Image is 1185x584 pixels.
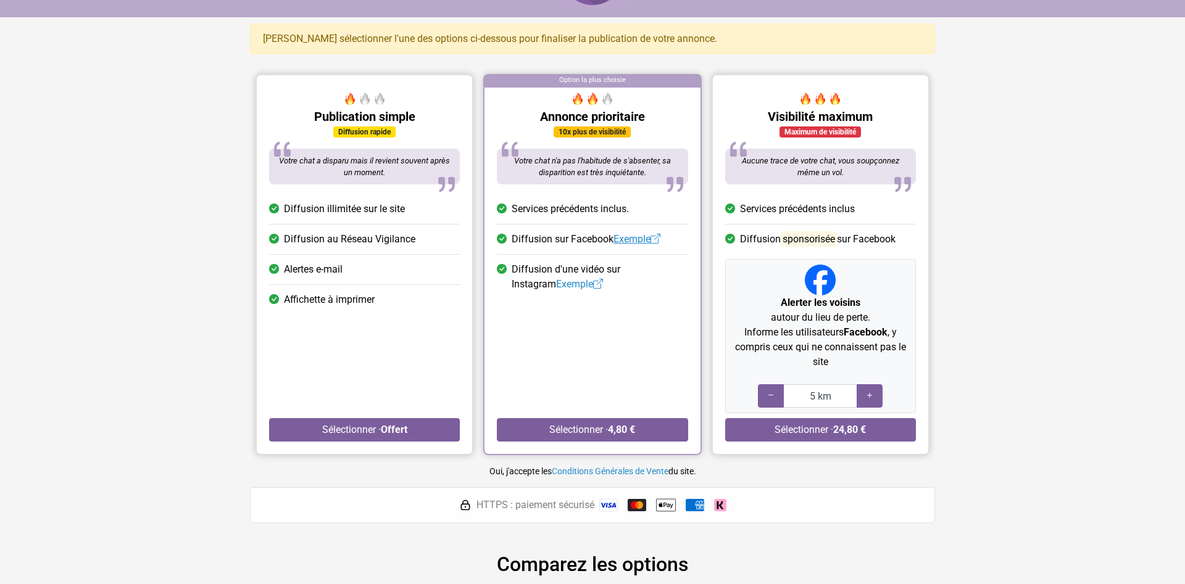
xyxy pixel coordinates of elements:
[805,265,836,295] img: Facebook
[514,156,671,178] span: Votre chat n'a pas l'habitude de s'absenter, sa disparition est très inquiétante.
[554,126,631,138] div: 10x plus de visibilité
[552,466,668,476] a: Conditions Générales de Vente
[725,109,916,124] h5: Visibilité maximum
[333,126,396,138] div: Diffusion rapide
[656,495,676,515] img: Apple Pay
[833,424,866,435] strong: 24,80 €
[608,424,635,435] strong: 4,80 €
[459,499,472,511] img: HTTPS : paiement sécurisé
[725,418,916,442] button: Sélectionner ·24,80 €
[512,202,629,216] span: Services précédents inclus.
[742,156,899,178] span: Aucune trace de votre chat, vous soupçonnez même un vol.
[781,297,860,308] strong: Alerter les voisins
[497,418,688,442] button: Sélectionner ·4,80 €
[484,75,700,88] div: Option la plus choisie
[613,233,660,245] a: Exemple
[284,262,343,277] span: Alertes e-mail
[489,466,696,476] small: Oui, j'accepte les du site.
[740,202,855,216] span: Services précédents inclus
[497,109,688,124] h5: Annonce prioritaire
[512,232,660,247] span: Diffusion sur Facebook
[780,126,861,138] div: Maximum de visibilité
[731,325,910,369] p: Informe les utilisateurs , y compris ceux qui ne connaissent pas le site
[284,292,375,307] span: Affichette à imprimer
[740,232,896,247] span: Diffusion sur Facebook
[284,202,405,216] span: Diffusion illimitée sur le site
[269,109,460,124] h5: Publication simple
[714,499,726,511] img: Klarna
[686,499,704,511] img: American Express
[781,231,837,247] mark: sponsorisée
[279,156,450,178] span: Votre chat a disparu mais il revient souvent après un moment.
[512,262,688,292] span: Diffusion d'une vidéo sur Instagram
[628,499,646,511] img: Mastercard
[476,498,594,512] span: HTTPS : paiement sécurisé
[269,418,460,442] button: Sélectionner ·Offert
[381,424,407,435] strong: Offert
[250,553,935,576] h2: Comparez les options
[284,232,415,247] span: Diffusion au Réseau Vigilance
[731,295,910,325] p: autour du lieu de perte.
[556,278,603,290] a: Exemple
[599,499,618,511] img: Visa
[250,23,935,54] div: [PERSON_NAME] sélectionner l'une des options ci-dessous pour finaliser la publication de votre an...
[844,326,888,338] strong: Facebook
